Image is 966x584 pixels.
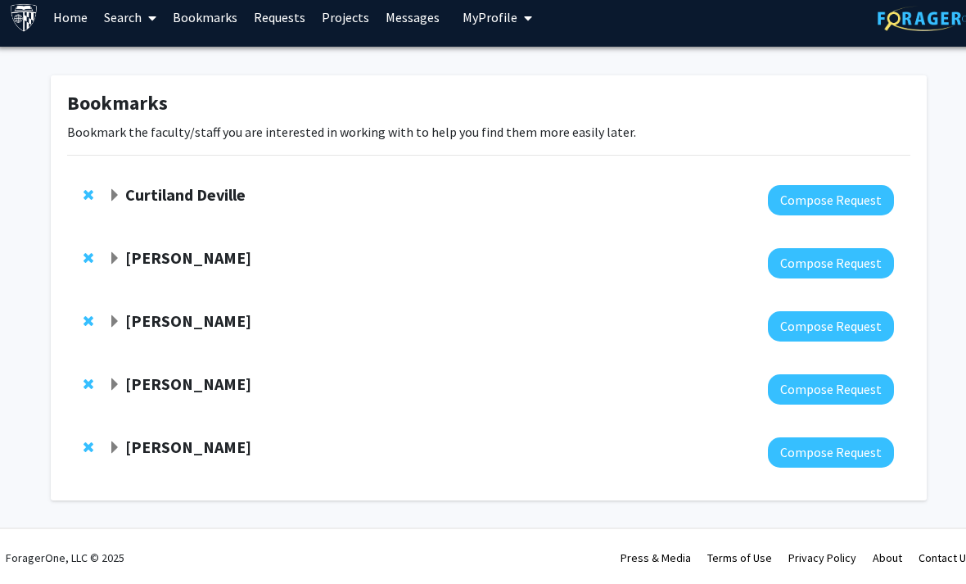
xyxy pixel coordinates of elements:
[621,550,691,565] a: Press & Media
[707,550,772,565] a: Terms of Use
[768,185,894,215] button: Compose Request to Curtiland Deville
[12,510,70,572] iframe: Chat
[768,311,894,342] button: Compose Request to Raj Mukherjee
[84,315,93,328] span: Remove Raj Mukherjee from bookmarks
[108,189,121,202] span: Expand Curtiland Deville Bookmark
[788,550,856,565] a: Privacy Policy
[84,378,93,391] span: Remove Fenan Rassu from bookmarks
[84,188,93,201] span: Remove Curtiland Deville from bookmarks
[67,92,910,115] h1: Bookmarks
[108,252,121,265] span: Expand David Elbert Bookmark
[768,374,894,405] button: Compose Request to Fenan Rassu
[108,315,121,328] span: Expand Raj Mukherjee Bookmark
[125,184,246,205] strong: Curtiland Deville
[84,251,93,265] span: Remove David Elbert from bookmarks
[108,378,121,392] span: Expand Fenan Rassu Bookmark
[125,247,251,268] strong: [PERSON_NAME]
[67,122,910,142] p: Bookmark the faculty/staff you are interested in working with to help you find them more easily l...
[768,437,894,468] button: Compose Request to Karen Fleming
[84,441,93,454] span: Remove Karen Fleming from bookmarks
[10,3,38,32] img: Johns Hopkins University Logo
[873,550,902,565] a: About
[463,9,517,25] span: My Profile
[108,441,121,455] span: Expand Karen Fleming Bookmark
[768,248,894,278] button: Compose Request to David Elbert
[125,310,251,331] strong: [PERSON_NAME]
[125,437,251,457] strong: [PERSON_NAME]
[125,373,251,394] strong: [PERSON_NAME]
